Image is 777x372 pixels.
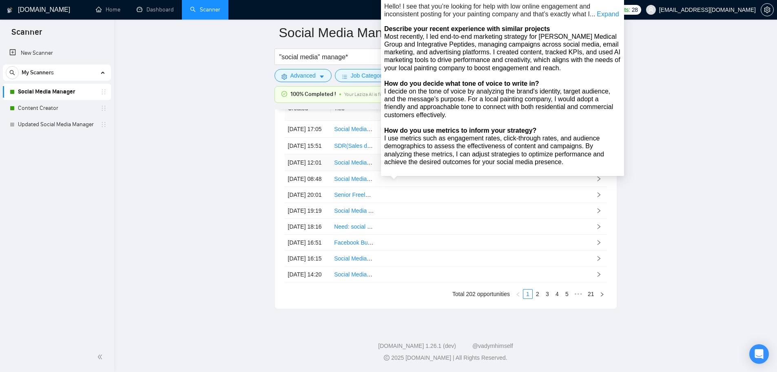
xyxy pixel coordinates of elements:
[334,143,519,149] a: SDR(Sales development representative) and Customer support - US only
[334,223,520,230] a: Need: social media for the promotion of my new book and related classes
[334,192,553,198] a: Senior Freelance Social Media Manager (7+ Years Experience, Remote – U.S.-Based)
[553,290,562,298] a: 4
[384,127,621,134] div: How do you use metrics to inform your strategy?
[18,116,95,133] a: Updated Social Media Manager
[331,235,377,251] td: Facebook Business Page Setup and Management Tutoring
[384,2,621,18] div: Hello! I see that you’re looking for help with low online engagement and inconsistent posting for...
[281,91,287,97] span: check-circle
[384,87,621,119] div: I decide on the tone of voice by analyzing the brand's identity, target audience, and the message...
[585,290,597,298] a: 21
[279,52,497,62] input: Search Freelance Jobs...
[331,219,377,235] td: Need: social media for the promotion of my new book and related classes
[331,187,377,203] td: Senior Freelance Social Media Manager (7+ Years Experience, Remote – U.S.-Based)
[533,289,542,299] li: 2
[596,224,602,229] span: right
[331,154,377,171] td: Social Media Engagement and Posting Expert Needed
[749,344,769,364] div: Open Intercom Messenger
[597,11,619,18] a: Expand
[596,208,602,214] span: right
[596,176,602,182] span: right
[590,11,595,18] span: ...
[523,290,532,298] a: 1
[18,100,95,116] a: Content Creator
[552,289,562,299] li: 4
[285,219,331,235] td: [DATE] 18:16
[319,74,325,80] span: caret-down
[279,22,600,43] input: Scanner name...
[285,251,331,267] td: [DATE] 16:15
[533,290,542,298] a: 2
[351,71,385,80] span: Job Category
[331,171,377,187] td: Social Media Content Creator & Engagement Manager
[274,69,332,82] button: settingAdvancedcaret-down
[285,154,331,171] td: [DATE] 12:01
[572,289,585,299] li: Next 5 Pages
[331,121,377,138] td: Social Media Manager for Growing Therapy Practices
[290,71,316,80] span: Advanced
[472,343,513,349] a: @vadymhimself
[596,192,602,198] span: right
[596,272,602,277] span: right
[190,6,220,13] a: searchScanner
[334,271,405,278] a: Social Media - Impactful Co!
[585,289,597,299] li: 21
[513,289,523,299] li: Previous Page
[384,3,590,18] span: Hello! I see that you’re looking for help with low online engagement and inconsistent posting for...
[334,239,484,246] a: Facebook Business Page Setup and Management Tutoring
[342,74,348,80] span: bars
[281,74,287,80] span: setting
[22,65,54,81] span: My Scanners
[596,240,602,245] span: right
[285,171,331,187] td: [DATE] 08:48
[334,126,469,132] a: Social Media Manager for Growing Therapy Practices
[378,343,456,349] a: [DOMAIN_NAME] 1.26.1 (dev)
[285,121,331,138] td: [DATE] 17:05
[632,5,638,14] span: 28
[513,289,523,299] button: left
[562,289,572,299] li: 5
[6,70,18,76] span: search
[572,289,585,299] span: •••
[96,6,120,13] a: homeHome
[137,6,174,13] a: dashboardDashboard
[100,121,107,128] span: holder
[5,26,49,43] span: Scanner
[285,203,331,219] td: [DATE] 19:19
[334,207,468,214] a: Social Media Account Manager for Marketing Agency
[285,267,331,283] td: [DATE] 14:20
[100,89,107,95] span: holder
[331,138,377,154] td: SDR(Sales development representative) and Customer support - US only
[384,33,621,72] div: Most recently, I led end-to-end marketing strategy for [PERSON_NAME] Medical Group and Integrativ...
[335,69,401,82] button: barsJob Categorycaret-down
[285,187,331,203] td: [DATE] 20:01
[344,91,514,97] span: Your Laziza AI is fine-tuned for better matches, check back later for more training!
[600,292,604,297] span: right
[285,138,331,154] td: [DATE] 15:51
[562,290,571,298] a: 5
[761,7,774,13] a: setting
[384,80,621,87] div: How do you decide what tone of voice to write in?
[7,4,13,17] img: logo
[6,66,19,79] button: search
[331,251,377,267] td: Social Media Manager - Short Term
[384,355,390,361] span: copyright
[384,134,621,166] div: I use metrics such as engagement rates, click-through rates, and audience demographics to assess ...
[452,289,510,299] li: Total 202 opportunities
[334,159,472,166] a: Social Media Engagement and Posting Expert Needed
[334,255,424,262] a: Social Media Manager - Short Term
[97,353,105,361] span: double-left
[761,3,774,16] button: setting
[523,289,533,299] li: 1
[3,45,111,61] li: New Scanner
[121,354,770,362] div: 2025 [DOMAIN_NAME] | All Rights Reserved.
[334,176,472,182] a: Social Media Content Creator & Engagement Manager
[290,90,336,99] span: 100% Completed !
[18,84,95,100] a: Social Media Manager
[648,7,654,13] span: user
[331,203,377,219] td: Social Media Account Manager for Marketing Agency
[516,292,520,297] span: left
[597,289,607,299] li: Next Page
[3,65,111,133] li: My Scanners
[384,25,621,33] div: Describe your recent experience with similar projects
[597,289,607,299] button: right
